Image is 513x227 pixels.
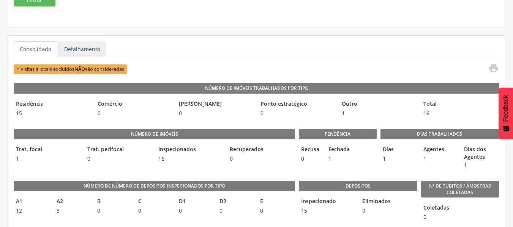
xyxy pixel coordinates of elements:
legend: Nº de Tubitos / Amostras coletadas [421,181,499,198]
span: 0 [299,155,322,163]
legend: A1 [14,197,51,206]
span: 15 [14,110,92,117]
legend: Recusa [299,146,322,154]
legend: Trat. perifocal [85,146,153,154]
span: 0 [95,207,132,214]
legend: Dias dos Agentes [462,146,499,161]
span: 0 [85,155,153,163]
legend: Residência [14,100,92,109]
span: * Visitas à locais excluídos são consideradas [14,64,127,74]
span: 0 [217,207,254,214]
span: 1 [14,155,81,163]
span: 0 [360,207,417,214]
legend: Depósitos [299,181,417,191]
legend: Ponto estratégico [258,100,336,109]
legend: Fechada [326,146,349,154]
span: 1 [339,110,417,117]
legend: Dias Trabalhados [380,129,499,139]
span: 0 [177,110,254,117]
legend: E [258,197,295,206]
legend: Trat. focal [14,146,81,154]
legend: Recuperados [227,146,295,154]
legend: Número de Número de Depósitos Inspecionados por Tipo [14,181,295,191]
legend: Total [421,100,499,109]
i:  [488,63,499,74]
span: 0 [136,207,173,214]
span: Feedback [502,95,509,122]
legend: Eliminados [360,197,417,206]
span: 1 [421,155,458,163]
legend: Inspecionados [156,146,224,154]
legend: C [136,197,173,206]
span: 16 [421,110,499,117]
legend: Agentes [421,146,458,154]
span: 12 [14,207,51,214]
legend: Inspecionado [299,197,356,206]
span: 0 [421,213,426,221]
button: Feedback - Mostrar pesquisa [499,88,513,139]
span: 0 [258,207,295,214]
legend: Coletadas [421,204,426,213]
a:  [484,63,499,75]
legend: Número de imóveis [14,129,295,139]
span: 16 [156,155,224,163]
span: 15 [299,207,356,214]
legend: Outro [339,100,417,109]
legend: B [95,197,132,206]
span: 0 [177,207,213,214]
legend: A2 [54,197,91,206]
a: Detalhamento [58,41,106,57]
b: NÃO [74,66,85,72]
span: 1 [462,161,499,169]
span: 1 [380,155,417,163]
span: 1 [326,155,349,163]
span: 0 [95,110,173,117]
span: 0 [258,110,336,117]
span: 0 [227,155,295,163]
legend: D1 [177,197,213,206]
legend: Dias [380,146,417,154]
legend: [PERSON_NAME] [177,100,254,109]
legend: Comércio [95,100,173,109]
a: Consolidado [14,41,57,57]
span: 3 [54,207,91,214]
legend: Pendência [299,129,377,139]
legend: Número de Imóveis Trabalhados por Tipo [14,83,499,94]
legend: D2 [217,197,254,206]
